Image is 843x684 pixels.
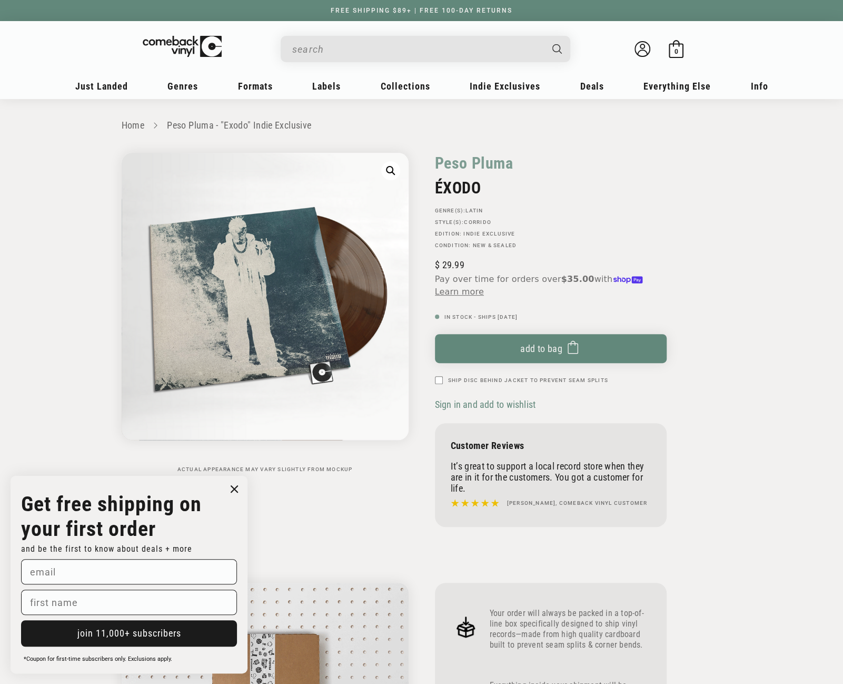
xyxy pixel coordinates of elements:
[465,208,483,213] a: Latin
[451,496,499,510] img: star5.svg
[435,153,513,173] a: Peso Pluma
[320,7,523,14] a: FREE SHIPPING $89+ | FREE 100-DAY RETURNS
[463,231,515,237] a: Indie Exclusive
[435,231,667,237] p: Edition:
[122,153,409,473] media-gallery: Gallery Viewer
[543,36,571,62] button: Search
[312,81,341,92] span: Labels
[122,120,144,131] a: Home
[21,559,237,584] input: email
[381,81,430,92] span: Collections
[21,620,237,647] button: join 11,000+ subscribers
[21,544,192,554] span: and be the first to know about deals + more
[451,612,481,642] img: Frame_4.png
[122,466,409,473] p: Actual appearance may vary slightly from mockup
[435,334,667,363] button: Add to bag
[435,259,464,270] span: 29.99
[21,492,202,541] strong: Get free shipping on your first order
[226,481,242,497] button: Close dialog
[435,259,440,270] span: $
[451,461,651,494] p: It’s great to support a local record store when they are in it for the customers. You got a custo...
[507,499,648,507] h4: [PERSON_NAME], Comeback Vinyl customer
[448,376,608,384] label: Ship Disc Behind Jacket To Prevent Seam Splits
[435,398,539,411] button: Sign in and add to wishlist
[520,343,562,354] span: Add to bag
[464,219,491,225] a: Corrido
[643,81,711,92] span: Everything Else
[122,545,722,564] h2: How We Pack
[435,314,667,320] p: In Stock - Ships [DATE]
[435,219,667,226] p: STYLE(S):
[167,120,311,131] a: Peso Pluma - "Exodo" Indie Exclusive
[435,242,667,249] p: Condition: New & Sealed
[470,81,540,92] span: Indie Exclusives
[122,118,722,133] nav: breadcrumbs
[292,38,542,60] input: When autocomplete results are available use up and down arrows to review and enter to select
[490,608,651,650] p: Your order will always be packed in a top-of-line box specifically designed to ship vinyl records...
[751,81,768,92] span: Info
[435,399,535,410] span: Sign in and add to wishlist
[674,47,678,55] span: 0
[167,81,198,92] span: Genres
[281,36,570,62] div: Search
[451,440,651,451] p: Customer Reviews
[238,81,273,92] span: Formats
[435,179,667,197] h2: ÉXODO
[435,208,667,214] p: GENRE(S):
[75,81,128,92] span: Just Landed
[21,590,237,615] input: first name
[580,81,604,92] span: Deals
[24,656,172,662] span: *Coupon for first-time subscribers only. Exclusions apply.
